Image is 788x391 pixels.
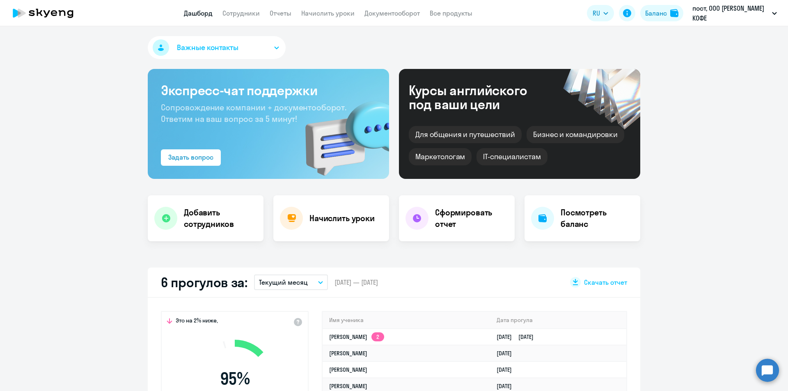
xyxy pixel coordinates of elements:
[323,312,490,329] th: Имя ученика
[254,274,328,290] button: Текущий месяц
[409,126,522,143] div: Для общения и путешествий
[188,369,282,389] span: 95 %
[561,207,634,230] h4: Посмотреть баланс
[161,102,346,124] span: Сопровождение компании + документооборот. Ответим на ваш вопрос за 5 минут!
[688,3,781,23] button: пост, ООО [PERSON_NAME] КОФЕ
[329,366,367,373] a: [PERSON_NAME]
[161,274,247,290] h2: 6 прогулов за:
[184,9,213,17] a: Дашборд
[364,9,420,17] a: Документооборот
[409,148,472,165] div: Маркетологам
[222,9,260,17] a: Сотрудники
[161,149,221,166] button: Задать вопрос
[497,382,518,390] a: [DATE]
[148,36,286,59] button: Важные контакты
[309,213,375,224] h4: Начислить уроки
[409,83,549,111] div: Курсы английского под ваши цели
[497,333,540,341] a: [DATE][DATE]
[293,87,389,179] img: bg-img
[329,333,384,341] a: [PERSON_NAME]2
[334,278,378,287] span: [DATE] — [DATE]
[435,207,508,230] h4: Сформировать отчет
[497,366,518,373] a: [DATE]
[587,5,614,21] button: RU
[329,382,367,390] a: [PERSON_NAME]
[270,9,291,17] a: Отчеты
[177,42,238,53] span: Важные контакты
[329,350,367,357] a: [PERSON_NAME]
[259,277,308,287] p: Текущий месяц
[161,82,376,98] h3: Экспресс-чат поддержки
[184,207,257,230] h4: Добавить сотрудников
[640,5,683,21] button: Балансbalance
[584,278,627,287] span: Скачать отчет
[670,9,678,17] img: balance
[301,9,355,17] a: Начислить уроки
[692,3,769,23] p: пост, ООО [PERSON_NAME] КОФЕ
[497,350,518,357] a: [DATE]
[168,152,213,162] div: Задать вопрос
[430,9,472,17] a: Все продукты
[527,126,624,143] div: Бизнес и командировки
[176,317,218,327] span: Это на 2% ниже,
[371,332,384,341] app-skyeng-badge: 2
[593,8,600,18] span: RU
[645,8,667,18] div: Баланс
[490,312,626,329] th: Дата прогула
[476,148,547,165] div: IT-специалистам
